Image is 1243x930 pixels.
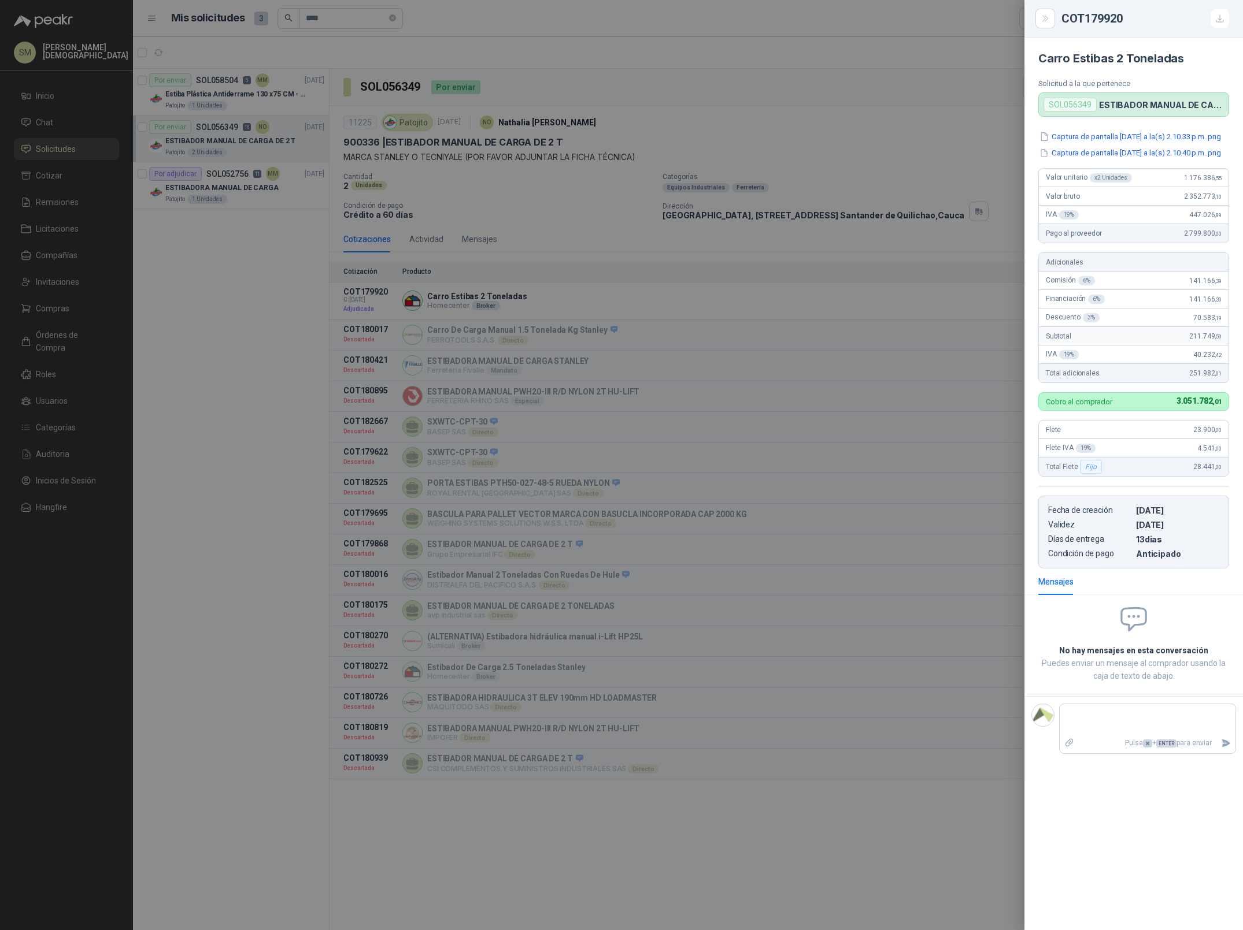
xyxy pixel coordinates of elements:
[1088,295,1105,304] div: 6 %
[1061,9,1229,28] div: COT179920
[1048,534,1131,544] p: Días de entrega
[1032,704,1054,726] img: Company Logo
[1046,426,1061,434] span: Flete
[1215,464,1222,470] span: ,00
[1215,278,1222,284] span: ,39
[1193,426,1222,434] span: 23.900
[1046,276,1095,285] span: Comisión
[1215,315,1222,321] span: ,19
[1039,253,1229,271] div: Adicionales
[1046,350,1079,359] span: IVA
[1143,739,1152,747] span: ⌘
[1215,194,1222,200] span: ,10
[1048,505,1131,515] p: Fecha de creación
[1044,98,1097,111] div: SOL056349
[1189,277,1222,285] span: 141.166
[1046,295,1105,304] span: Financiación
[1046,398,1112,406] p: Cobro al comprador
[1177,396,1222,406] span: 3.051.782
[1046,192,1079,200] span: Valor bruto
[1038,131,1222,143] button: Captura de pantalla [DATE] a la(s) 2.10.33 p.m..png
[1046,313,1100,322] span: Descuento
[1215,212,1222,218] span: ,89
[1046,173,1132,183] span: Valor unitario
[1076,444,1096,453] div: 19 %
[1212,398,1222,406] span: ,01
[1215,370,1222,377] span: ,01
[1046,444,1096,453] span: Flete IVA
[1078,276,1095,285] div: 6 %
[1136,549,1219,559] p: Anticipado
[1184,174,1222,182] span: 1.176.386
[1046,210,1079,220] span: IVA
[1215,445,1222,452] span: ,00
[1215,296,1222,303] span: ,39
[1090,173,1132,183] div: x 2 Unidades
[1059,350,1079,359] div: 19 %
[1184,229,1222,237] span: 2.799.800
[1038,147,1222,159] button: Captura de pantalla [DATE] a la(s) 2.10.40 p.m..png
[1083,313,1100,322] div: 3 %
[1215,352,1222,358] span: ,42
[1193,463,1222,471] span: 28.441
[1189,295,1222,303] span: 141.166
[1046,229,1102,237] span: Pago al proveedor
[1046,460,1104,474] span: Total Flete
[1038,51,1229,65] h4: Carro Estibas 2 Toneladas
[1039,364,1229,382] div: Total adicionales
[1038,79,1229,88] p: Solicitud a la que pertenece
[1189,369,1222,377] span: 251.982
[1038,657,1229,682] p: Puedes enviar un mensaje al comprador usando la caja de texto de abajo.
[1079,733,1217,753] p: Pulsa + para enviar
[1136,505,1219,515] p: [DATE]
[1038,12,1052,25] button: Close
[1193,351,1222,359] span: 40.232
[1197,444,1222,452] span: 4.541
[1189,211,1222,219] span: 447.026
[1048,520,1131,530] p: Validez
[1048,549,1131,559] p: Condición de pago
[1038,644,1229,657] h2: No hay mensajes en esta conversación
[1215,230,1222,237] span: ,00
[1060,733,1079,753] label: Adjuntar archivos
[1215,175,1222,181] span: ,55
[1136,534,1219,544] p: 13 dias
[1136,520,1219,530] p: [DATE]
[1216,733,1235,753] button: Enviar
[1184,192,1222,200] span: 2.352.773
[1046,332,1071,340] span: Subtotal
[1099,100,1224,110] p: ESTIBADOR MANUAL DE CARGA DE 2 T
[1215,427,1222,433] span: ,00
[1059,210,1079,220] div: 19 %
[1156,739,1177,747] span: ENTER
[1189,332,1222,340] span: 211.749
[1193,314,1222,322] span: 70.583
[1038,575,1074,588] div: Mensajes
[1215,333,1222,340] span: ,59
[1080,460,1101,474] div: Fijo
